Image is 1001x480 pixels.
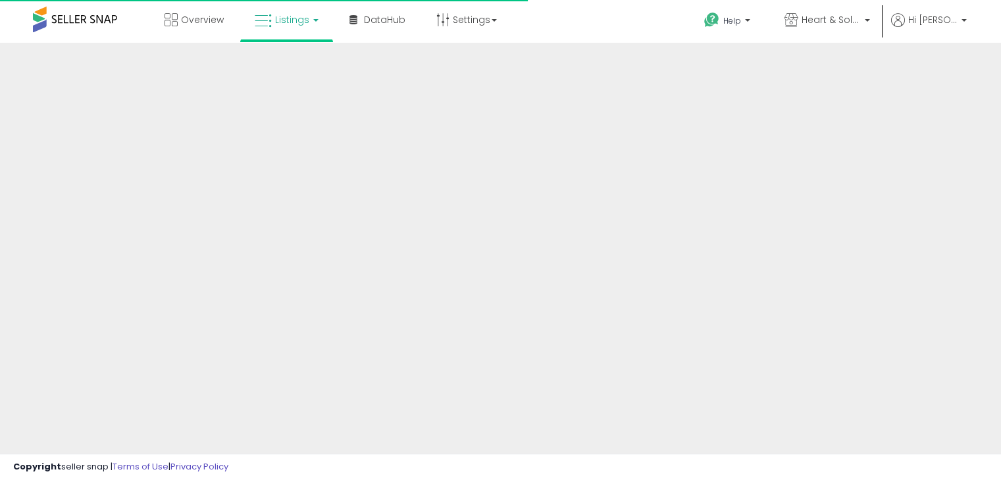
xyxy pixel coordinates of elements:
[13,461,228,473] div: seller snap | |
[802,13,861,26] span: Heart & Sole Trading
[181,13,224,26] span: Overview
[891,13,967,43] a: Hi [PERSON_NAME]
[13,460,61,473] strong: Copyright
[275,13,309,26] span: Listings
[704,12,720,28] i: Get Help
[908,13,958,26] span: Hi [PERSON_NAME]
[113,460,168,473] a: Terms of Use
[694,2,763,43] a: Help
[170,460,228,473] a: Privacy Policy
[723,15,741,26] span: Help
[364,13,405,26] span: DataHub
